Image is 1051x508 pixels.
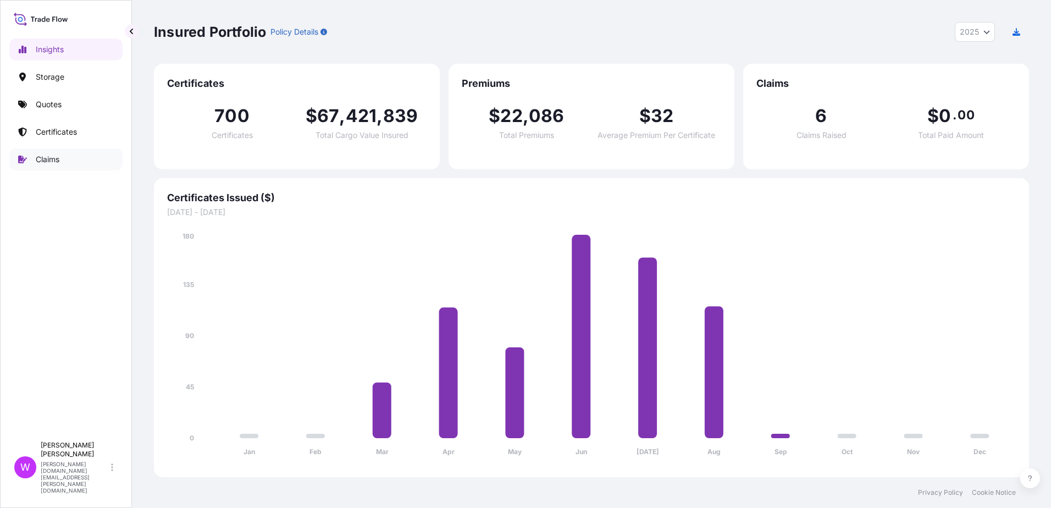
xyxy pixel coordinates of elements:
[960,26,979,37] span: 2025
[815,107,827,125] span: 6
[41,441,109,459] p: [PERSON_NAME] [PERSON_NAME]
[651,107,673,125] span: 32
[775,448,787,456] tspan: Sep
[167,77,427,90] span: Certificates
[598,131,715,139] span: Average Premium Per Certificate
[508,448,522,456] tspan: May
[756,77,1016,90] span: Claims
[955,22,995,42] button: Year Selector
[842,448,853,456] tspan: Oct
[41,461,109,494] p: [PERSON_NAME][DOMAIN_NAME][EMAIL_ADDRESS][PERSON_NAME][DOMAIN_NAME]
[383,107,418,125] span: 839
[182,232,194,240] tspan: 180
[442,448,455,456] tspan: Apr
[9,93,123,115] a: Quotes
[499,131,554,139] span: Total Premiums
[489,107,500,125] span: $
[523,107,529,125] span: ,
[316,131,408,139] span: Total Cargo Value Insured
[500,107,522,125] span: 22
[346,107,377,125] span: 421
[212,131,253,139] span: Certificates
[972,488,1016,497] a: Cookie Notice
[20,462,30,473] span: W
[907,448,920,456] tspan: Nov
[36,99,62,110] p: Quotes
[953,111,956,119] span: .
[270,26,318,37] p: Policy Details
[36,44,64,55] p: Insights
[154,23,266,41] p: Insured Portfolio
[167,207,1016,218] span: [DATE] - [DATE]
[958,111,974,119] span: 00
[186,383,194,391] tspan: 45
[376,448,389,456] tspan: Mar
[576,448,587,456] tspan: Jun
[639,107,651,125] span: $
[637,448,659,456] tspan: [DATE]
[9,38,123,60] a: Insights
[309,448,322,456] tspan: Feb
[796,131,847,139] span: Claims Raised
[939,107,951,125] span: 0
[9,148,123,170] a: Claims
[36,126,77,137] p: Certificates
[9,66,123,88] a: Storage
[529,107,565,125] span: 086
[918,131,984,139] span: Total Paid Amount
[707,448,721,456] tspan: Aug
[973,448,986,456] tspan: Dec
[36,154,59,165] p: Claims
[927,107,939,125] span: $
[377,107,383,125] span: ,
[339,107,345,125] span: ,
[462,77,721,90] span: Premiums
[167,191,1016,205] span: Certificates Issued ($)
[317,107,339,125] span: 67
[244,448,255,456] tspan: Jan
[183,280,194,289] tspan: 135
[214,107,250,125] span: 700
[190,434,194,442] tspan: 0
[36,71,64,82] p: Storage
[306,107,317,125] span: $
[9,121,123,143] a: Certificates
[185,332,194,340] tspan: 90
[918,488,963,497] a: Privacy Policy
